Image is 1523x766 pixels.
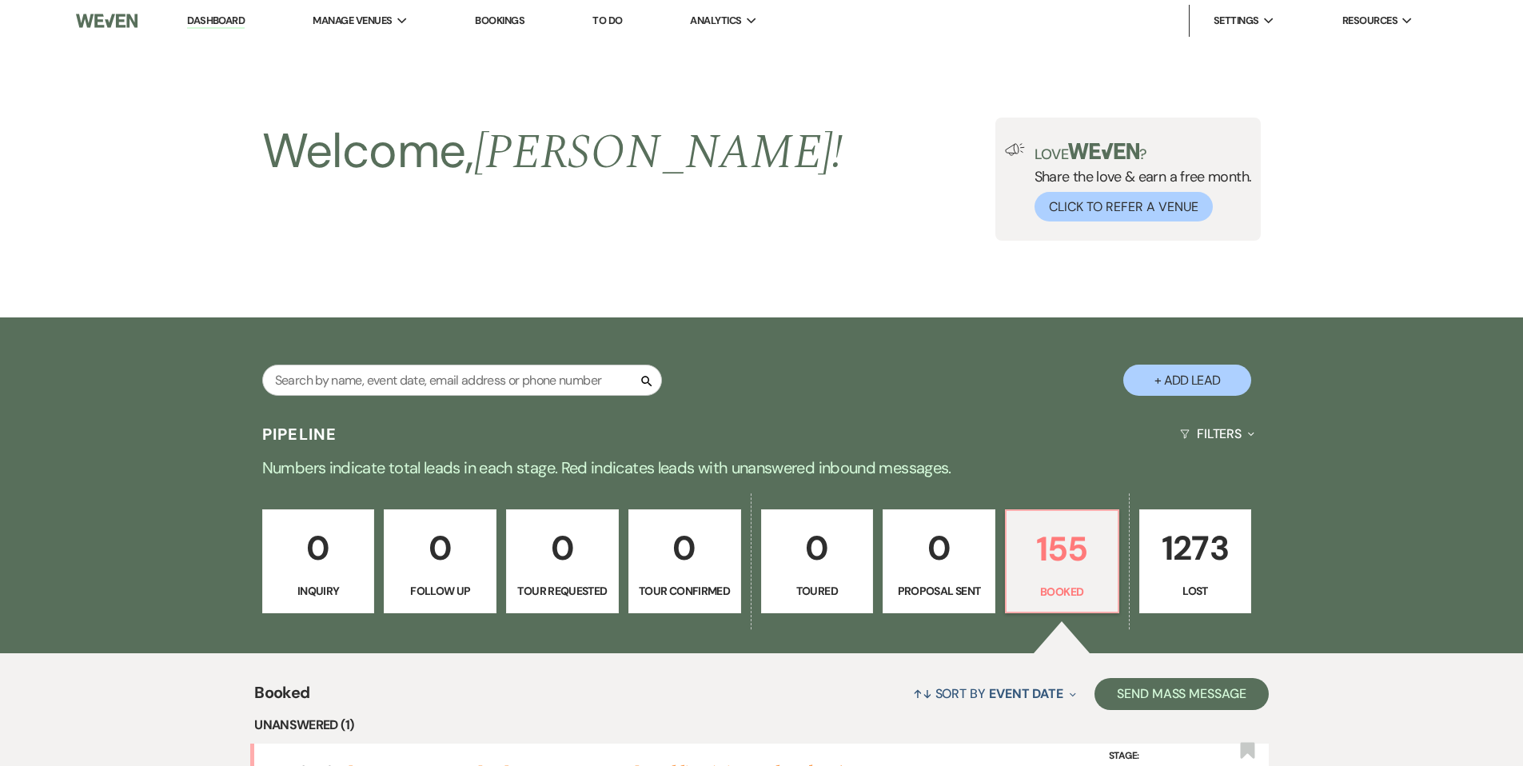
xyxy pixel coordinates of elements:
[592,14,622,27] a: To Do
[1035,143,1252,162] p: Love ?
[1150,582,1242,600] p: Lost
[313,13,392,29] span: Manage Venues
[1025,143,1252,221] div: Share the love & earn a free month.
[1094,678,1269,710] button: Send Mass Message
[1035,192,1213,221] button: Click to Refer a Venue
[273,582,365,600] p: Inquiry
[639,521,731,575] p: 0
[1005,509,1119,613] a: 155Booked
[1016,522,1108,576] p: 155
[1005,143,1025,156] img: loud-speaker-illustration.svg
[187,14,245,29] a: Dashboard
[1342,13,1397,29] span: Resources
[394,582,486,600] p: Follow Up
[262,365,662,396] input: Search by name, event date, email address or phone number
[516,521,608,575] p: 0
[186,455,1338,481] p: Numbers indicate total leads in each stage. Red indicates leads with unanswered inbound messages.
[883,509,995,613] a: 0Proposal Sent
[474,116,843,190] span: [PERSON_NAME] !
[1150,521,1242,575] p: 1273
[628,509,741,613] a: 0Tour Confirmed
[893,582,985,600] p: Proposal Sent
[771,521,863,575] p: 0
[394,521,486,575] p: 0
[1068,143,1139,159] img: weven-logo-green.svg
[907,672,1082,715] button: Sort By Event Date
[516,582,608,600] p: Tour Requested
[262,509,375,613] a: 0Inquiry
[690,13,741,29] span: Analytics
[254,715,1269,736] li: Unanswered (1)
[893,521,985,575] p: 0
[771,582,863,600] p: Toured
[384,509,496,613] a: 0Follow Up
[1016,583,1108,600] p: Booked
[1139,509,1252,613] a: 1273Lost
[76,4,137,38] img: Weven Logo
[1123,365,1251,396] button: + Add Lead
[273,521,365,575] p: 0
[254,680,309,715] span: Booked
[913,685,932,702] span: ↑↓
[639,582,731,600] p: Tour Confirmed
[1214,13,1259,29] span: Settings
[989,685,1063,702] span: Event Date
[262,423,337,445] h3: Pipeline
[761,509,874,613] a: 0Toured
[475,14,524,27] a: Bookings
[262,118,843,186] h2: Welcome,
[1174,413,1261,455] button: Filters
[506,509,619,613] a: 0Tour Requested
[1109,748,1229,765] label: Stage:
